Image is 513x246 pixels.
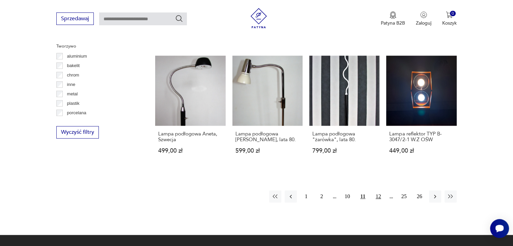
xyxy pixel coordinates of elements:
p: plastik [67,100,80,107]
button: 1 [300,190,312,203]
button: 2 [316,190,328,203]
img: Ikonka użytkownika [420,11,427,18]
button: 12 [372,190,384,203]
p: 499,00 zł [158,148,222,154]
h3: Lampa podłogowa Aneta, Szwecja [158,131,222,143]
button: Patyna B2B [381,11,405,26]
p: 799,00 zł [312,148,376,154]
img: Ikona koszyka [446,11,453,18]
p: aluminium [67,53,87,60]
button: Sprzedawaj [56,12,94,25]
iframe: Smartsupp widget button [490,219,509,238]
button: Szukaj [175,14,183,23]
p: 449,00 zł [389,148,453,154]
p: porcelit [67,119,81,126]
button: 25 [398,190,410,203]
a: Sprzedawaj [56,17,94,22]
p: porcelana [67,109,86,117]
p: 599,00 zł [235,148,300,154]
h3: Lampa reflektor TYP B-3047/2-1 W.Z OŚW [389,131,453,143]
a: Lampa podłogowa Mark Slojd, lata 80.Lampa podłogowa [PERSON_NAME], lata 80.599,00 zł [232,56,303,167]
p: metal [67,90,78,98]
button: 0Koszyk [442,11,457,26]
p: Zaloguj [416,20,431,26]
a: Lampa podłogowa Aneta, SzwecjaLampa podłogowa Aneta, Szwecja499,00 zł [155,56,225,167]
a: Ikona medaluPatyna B2B [381,11,405,26]
button: Wyczyść filtry [56,126,99,139]
h3: Lampa podłogowa "żarówka", lata 80. [312,131,376,143]
button: 11 [357,190,369,203]
p: bakelit [67,62,80,69]
p: inne [67,81,76,88]
img: Patyna - sklep z meblami i dekoracjami vintage [249,8,269,28]
h3: Lampa podłogowa [PERSON_NAME], lata 80. [235,131,300,143]
p: Tworzywo [56,42,139,50]
div: 0 [450,11,456,17]
p: Koszyk [442,20,457,26]
a: Lampa reflektor TYP B-3047/2-1 W.Z OŚWLampa reflektor TYP B-3047/2-1 W.Z OŚW449,00 zł [386,56,456,167]
p: chrom [67,71,79,79]
button: Zaloguj [416,11,431,26]
button: 26 [414,190,426,203]
img: Ikona medalu [390,11,396,19]
p: Patyna B2B [381,20,405,26]
a: Lampa podłogowa "żarówka", lata 80.Lampa podłogowa "żarówka", lata 80.799,00 zł [309,56,379,167]
button: 10 [341,190,353,203]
